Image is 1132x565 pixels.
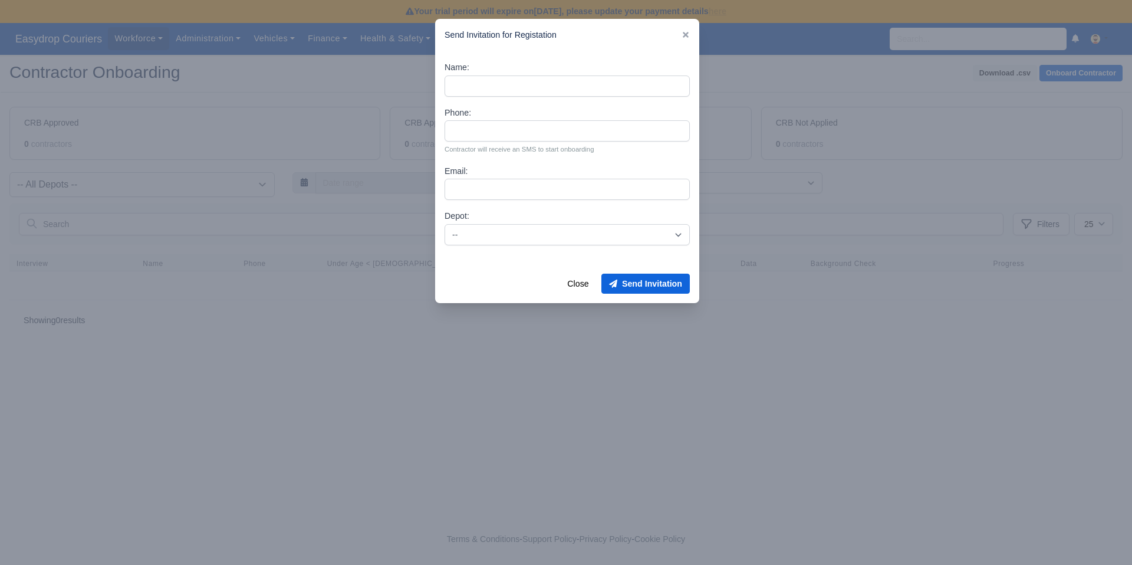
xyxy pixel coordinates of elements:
iframe: Chat Widget [1073,508,1132,565]
label: Depot: [445,209,469,223]
label: Name: [445,61,469,74]
button: Close [560,274,596,294]
div: Send Invitation for Registation [435,19,699,51]
button: Send Invitation [601,274,690,294]
label: Email: [445,165,468,178]
small: Contractor will receive an SMS to start onboarding [445,144,690,155]
label: Phone: [445,106,471,120]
